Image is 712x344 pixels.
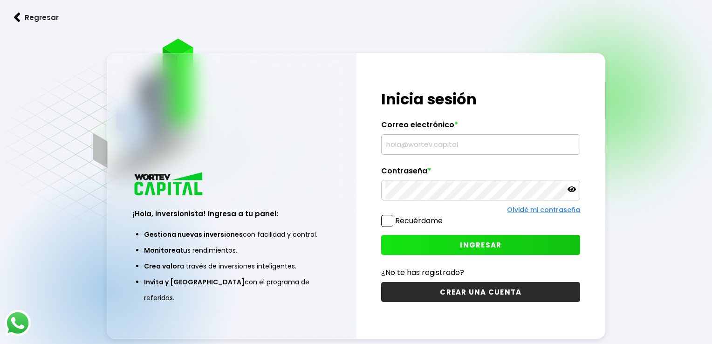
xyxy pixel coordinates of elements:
li: con facilidad y control. [144,227,320,242]
label: Recuérdame [395,215,443,226]
li: tus rendimientos. [144,242,320,258]
span: Gestiona nuevas inversiones [144,230,243,239]
label: Correo electrónico [381,120,580,134]
label: Contraseña [381,166,580,180]
a: Olvidé mi contraseña [507,205,580,214]
a: ¿No te has registrado?CREAR UNA CUENTA [381,267,580,302]
span: Invita y [GEOGRAPHIC_DATA] [144,277,245,287]
img: flecha izquierda [14,13,21,22]
li: a través de inversiones inteligentes. [144,258,320,274]
li: con el programa de referidos. [144,274,320,306]
button: CREAR UNA CUENTA [381,282,580,302]
h3: ¡Hola, inversionista! Ingresa a tu panel: [132,208,331,219]
input: hola@wortev.capital [385,135,576,154]
span: Monitorea [144,246,180,255]
h1: Inicia sesión [381,88,580,110]
span: Crea valor [144,261,180,271]
span: INGRESAR [460,240,501,250]
p: ¿No te has registrado? [381,267,580,278]
button: INGRESAR [381,235,580,255]
img: logo_wortev_capital [132,171,206,199]
img: logos_whatsapp-icon.242b2217.svg [5,310,31,336]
